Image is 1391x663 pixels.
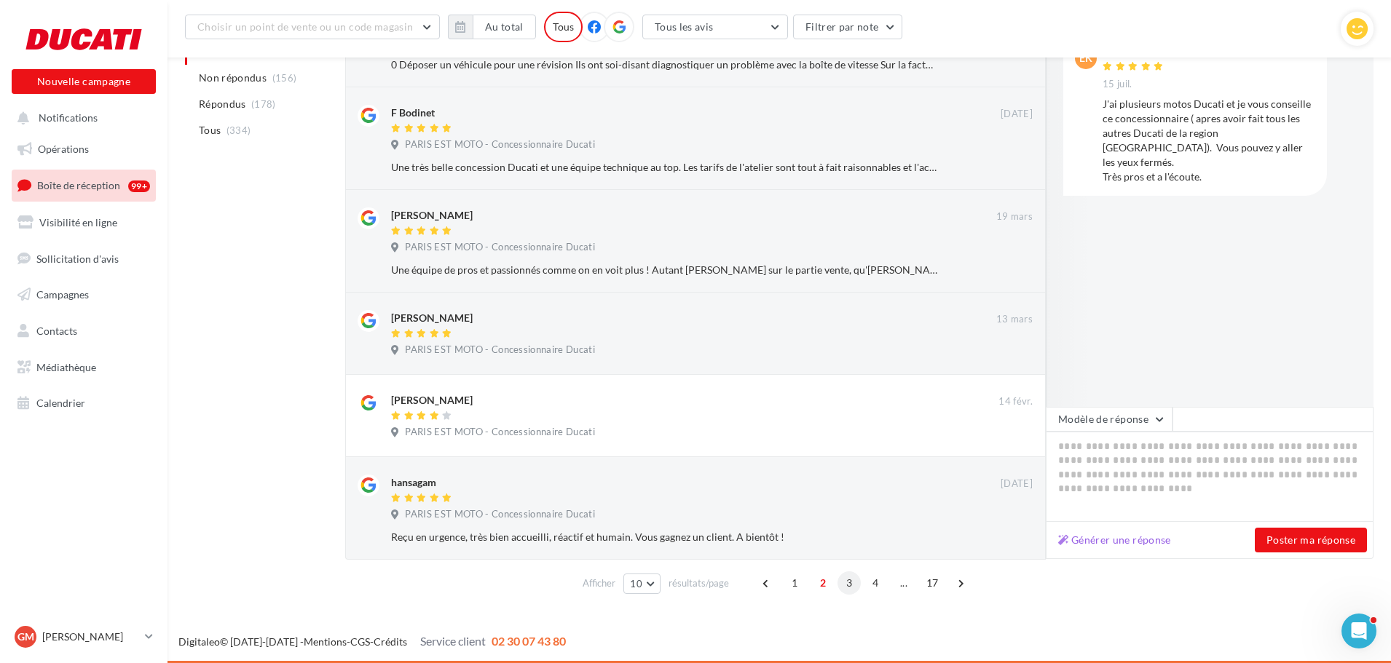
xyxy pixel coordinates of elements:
[1341,614,1376,648] iframe: Intercom live chat
[783,571,806,595] span: 1
[998,395,1033,408] span: 14 févr.
[39,216,117,229] span: Visibilité en ligne
[1079,51,1092,65] span: EK
[9,134,159,164] a: Opérations
[1255,528,1367,552] button: Poster ma réponse
[304,635,347,648] a: Mentions
[391,475,436,490] div: hansagam
[36,252,119,264] span: Sollicitation d'avis
[38,143,89,155] span: Opérations
[178,635,220,648] a: Digitaleo
[996,210,1033,223] span: 19 mars
[655,20,714,33] span: Tous les avis
[374,635,407,648] a: Crédits
[391,57,938,72] div: 0 Déposer un véhicule pour une révision Ils ont soi-disant diagnostiquer un problème avec la boît...
[17,630,34,644] span: GM
[391,311,473,325] div: [PERSON_NAME]
[199,71,267,85] span: Non répondus
[9,279,159,310] a: Campagnes
[1103,97,1315,184] div: J'ai plusieurs motos Ducati et je vous conseille ce concessionnaire ( apres avoir fait tous les a...
[583,576,615,590] span: Afficher
[492,634,566,648] span: 02 30 07 43 80
[9,316,159,346] a: Contacts
[669,576,729,590] span: résultats/page
[12,69,156,94] button: Nouvelle campagne
[405,426,595,439] span: PARIS EST MOTO - Concessionnaire Ducati
[272,72,297,84] span: (156)
[473,15,536,39] button: Au total
[9,207,159,238] a: Visibilité en ligne
[996,313,1033,326] span: 13 mars
[642,15,788,39] button: Tous les avis
[405,508,595,521] span: PARIS EST MOTO - Concessionnaire Ducati
[391,106,435,120] div: F Bodinet
[1052,531,1177,549] button: Générer une réponse
[199,123,221,138] span: Tous
[36,361,96,373] span: Médiathèque
[9,388,159,418] a: Calendrier
[185,15,440,39] button: Choisir un point de vente ou un code magasin
[391,160,938,175] div: Une très belle concession Ducati et une équipe technique au top. Les tarifs de l'atelier sont tou...
[226,124,251,136] span: (334)
[42,630,139,644] p: [PERSON_NAME]
[1001,477,1033,491] span: [DATE]
[391,393,473,408] div: [PERSON_NAME]
[37,179,120,191] span: Boîte de réception
[1103,47,1184,57] div: [PERSON_NAME]
[405,138,595,151] span: PARIS EST MOTO - Concessionnaire Ducati
[391,530,938,544] div: Reçu en urgence, très bien accueilli, réactif et humain. Vous gagnez un client. A bientôt !
[36,325,77,337] span: Contacts
[623,573,661,594] button: 10
[199,97,246,111] span: Répondus
[420,634,486,648] span: Service client
[197,20,413,33] span: Choisir un point de vente ou un code magasin
[448,15,536,39] button: Au total
[405,344,595,357] span: PARIS EST MOTO - Concessionnaire Ducati
[405,241,595,254] span: PARIS EST MOTO - Concessionnaire Ducati
[793,15,903,39] button: Filtrer par note
[838,571,861,595] span: 3
[811,571,835,595] span: 2
[251,98,276,110] span: (178)
[9,170,159,201] a: Boîte de réception99+
[12,623,156,651] a: GM [PERSON_NAME]
[128,180,150,192] div: 99+
[178,635,566,648] span: © [DATE]-[DATE] - - -
[892,571,915,595] span: ...
[36,397,85,409] span: Calendrier
[9,352,159,383] a: Médiathèque
[1046,407,1173,432] button: Modèle de réponse
[391,208,473,223] div: [PERSON_NAME]
[630,578,642,589] span: 10
[39,112,98,124] span: Notifications
[1103,78,1132,91] span: 15 juil.
[544,12,583,42] div: Tous
[9,244,159,274] a: Sollicitation d'avis
[36,288,89,301] span: Campagnes
[350,635,370,648] a: CGS
[391,263,938,277] div: Une équipe de pros et passionnés comme on en voit plus ! Autant [PERSON_NAME] sur le partie vente...
[1001,108,1033,121] span: [DATE]
[921,571,945,595] span: 17
[864,571,887,595] span: 4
